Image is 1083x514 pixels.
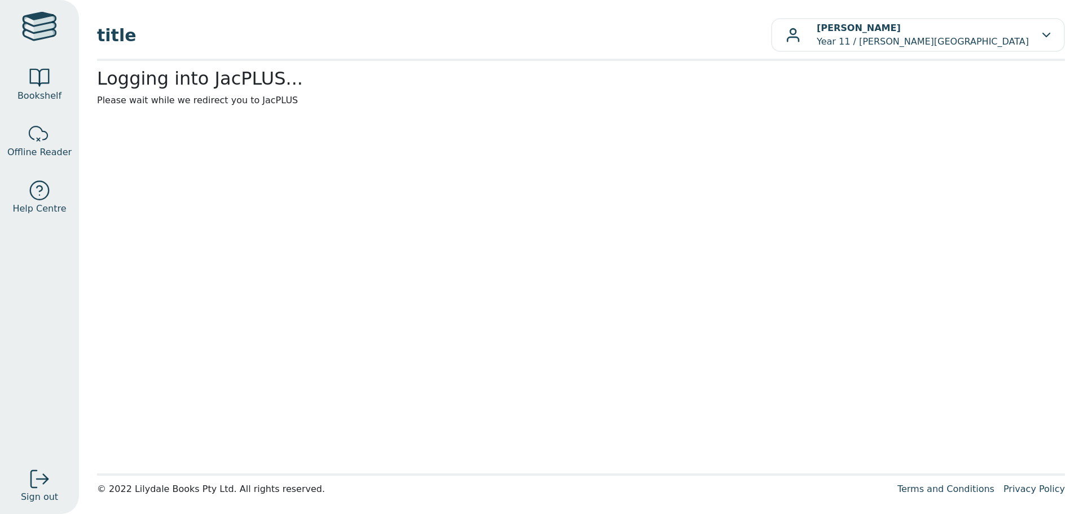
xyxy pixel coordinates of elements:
[97,23,771,48] span: title
[771,18,1065,52] button: [PERSON_NAME]Year 11 / [PERSON_NAME][GEOGRAPHIC_DATA]
[12,202,66,216] span: Help Centre
[17,89,61,103] span: Bookshelf
[21,490,58,504] span: Sign out
[1003,484,1065,494] a: Privacy Policy
[97,94,1065,107] p: Please wait while we redirect you to JacPLUS
[7,146,72,159] span: Offline Reader
[97,68,1065,89] h2: Logging into JacPLUS...
[897,484,994,494] a: Terms and Conditions
[817,21,1029,49] p: Year 11 / [PERSON_NAME][GEOGRAPHIC_DATA]
[97,482,888,496] div: © 2022 Lilydale Books Pty Ltd. All rights reserved.
[817,23,901,33] b: [PERSON_NAME]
